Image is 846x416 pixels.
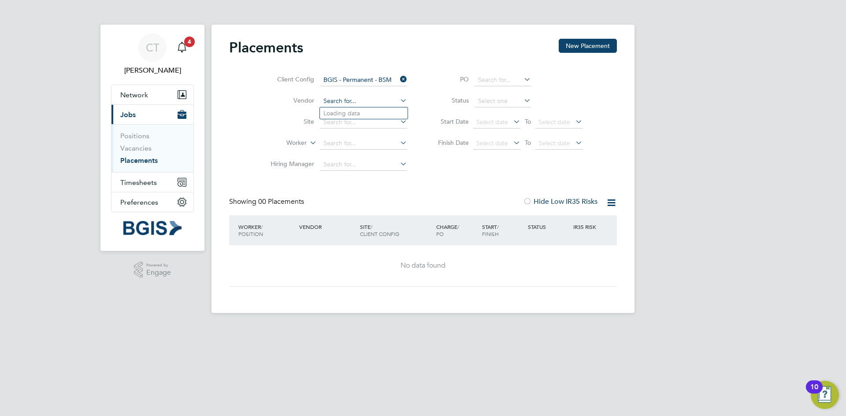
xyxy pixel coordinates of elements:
span: 4 [184,37,195,47]
label: Status [429,96,469,104]
input: Search for... [475,74,531,86]
label: Finish Date [429,139,469,147]
input: Search for... [320,95,407,107]
a: Go to home page [111,221,194,235]
span: Jobs [120,110,136,119]
span: Preferences [120,198,158,206]
span: Select date [538,118,570,126]
span: / Client Config [360,223,399,237]
button: Jobs [111,105,193,124]
input: Search for... [320,158,407,171]
nav: Main navigation [100,25,204,251]
input: Select one [475,95,531,107]
img: bgis-logo-retina.png [123,221,182,235]
a: Positions [120,132,149,140]
label: Hiring Manager [263,160,314,168]
span: / PO [436,223,459,237]
span: Timesheets [120,178,157,187]
div: Vendor [297,219,358,235]
a: Placements [120,156,158,165]
div: Showing [229,197,306,206]
span: / Position [238,223,263,237]
input: Search for... [320,116,407,129]
button: Preferences [111,192,193,212]
span: Select date [476,139,508,147]
span: To [522,116,534,127]
span: / Finish [482,223,499,237]
div: Status [526,219,571,235]
button: Network [111,85,193,104]
label: Vendor [263,96,314,104]
label: Worker [256,139,307,147]
button: New Placement [559,39,617,53]
div: IR35 Risk [571,219,601,235]
div: Charge [434,219,480,242]
input: Search for... [320,137,407,150]
span: Network [120,91,148,99]
span: Powered by [146,261,171,269]
button: Timesheets [111,173,193,192]
div: Site [358,219,434,242]
label: Client Config [263,75,314,83]
div: Jobs [111,124,193,172]
div: 10 [810,387,818,398]
input: Search for... [320,74,407,86]
span: Cindy Thomas [111,65,194,76]
span: To [522,137,534,148]
label: Site [263,118,314,125]
label: PO [429,75,469,83]
li: Loading data [320,107,408,119]
button: Open Resource Center, 10 new notifications [811,381,839,409]
label: Start Date [429,118,469,125]
span: 00 Placements [258,197,304,206]
span: Select date [538,139,570,147]
span: Select date [476,118,508,126]
div: Start [480,219,526,242]
label: Hide Low IR35 Risks [523,197,597,206]
a: Powered byEngage [134,261,171,278]
h2: Placements [229,39,303,56]
a: CT[PERSON_NAME] [111,33,194,76]
a: 4 [173,33,191,62]
a: Vacancies [120,144,152,152]
div: Worker [236,219,297,242]
span: Engage [146,269,171,276]
div: No data found [238,261,608,270]
span: CT [146,42,160,53]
